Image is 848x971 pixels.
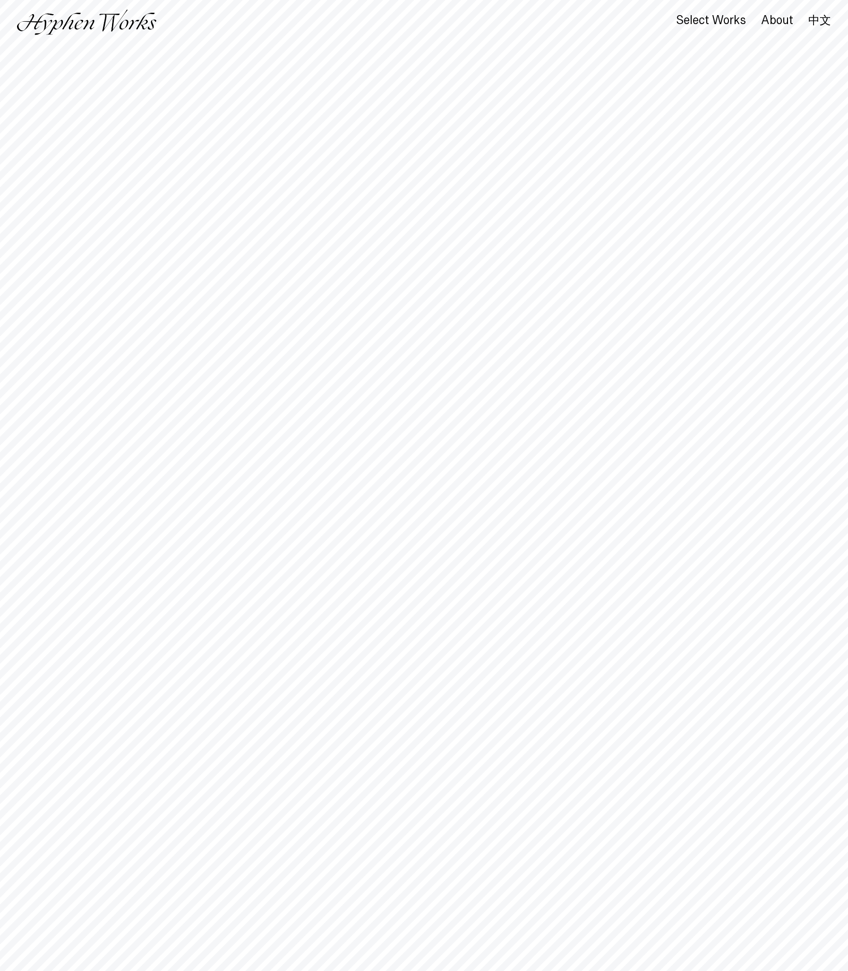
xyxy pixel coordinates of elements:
[676,16,746,26] a: Select Works
[808,15,831,26] a: 中文
[761,16,793,26] a: About
[676,14,746,27] div: Select Works
[761,14,793,27] div: About
[17,9,156,35] img: Hyphen Works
